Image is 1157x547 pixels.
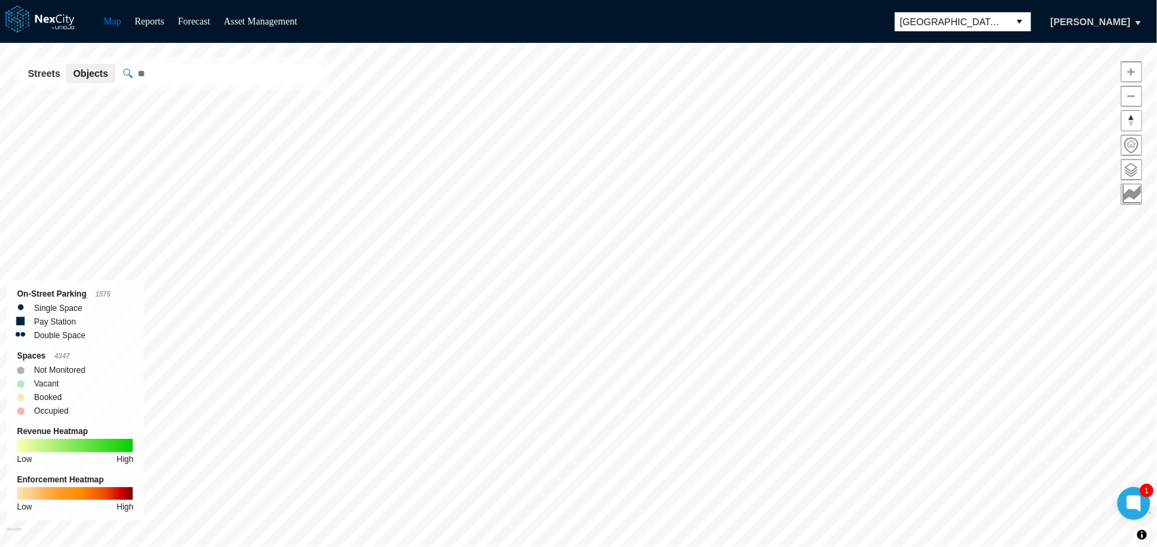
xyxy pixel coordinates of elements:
button: Layers management [1121,159,1142,180]
button: Zoom in [1121,61,1142,82]
div: Enforcement Heatmap [17,473,133,486]
button: Zoom out [1121,86,1142,107]
span: 4347 [54,352,69,360]
button: Reset bearing to north [1121,110,1142,131]
span: 1575 [95,291,110,298]
label: Single Space [34,301,82,315]
button: select [1009,12,1031,31]
div: On-Street Parking [17,287,133,301]
button: [PERSON_NAME] [1036,10,1145,33]
div: High [116,500,133,514]
span: [PERSON_NAME] [1051,15,1130,29]
div: 1 [1140,484,1154,497]
a: Mapbox homepage [6,527,22,543]
span: Reset bearing to north [1122,111,1141,131]
a: Map [104,16,121,27]
span: Zoom out [1122,86,1141,106]
span: Zoom in [1122,62,1141,82]
div: Low [17,500,32,514]
img: revenue [17,439,133,452]
button: Streets [21,64,67,83]
label: Booked [34,391,62,404]
div: Low [17,452,32,466]
label: Occupied [34,404,69,418]
a: Reports [135,16,165,27]
label: Vacant [34,377,59,391]
span: Toggle attribution [1138,527,1146,542]
img: enforcement [17,487,133,500]
label: Pay Station [34,315,76,329]
button: Home [1121,135,1142,156]
a: Asset Management [224,16,298,27]
div: High [116,452,133,466]
label: Double Space [34,329,85,342]
div: Revenue Heatmap [17,425,133,438]
div: Spaces [17,349,133,363]
button: Key metrics [1121,184,1142,205]
label: Not Monitored [34,363,85,377]
span: [GEOGRAPHIC_DATA][PERSON_NAME] [900,15,1004,29]
button: Objects [66,64,114,83]
button: Toggle attribution [1134,527,1150,543]
span: Objects [73,67,108,80]
span: Streets [28,67,60,80]
a: Forecast [178,16,210,27]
